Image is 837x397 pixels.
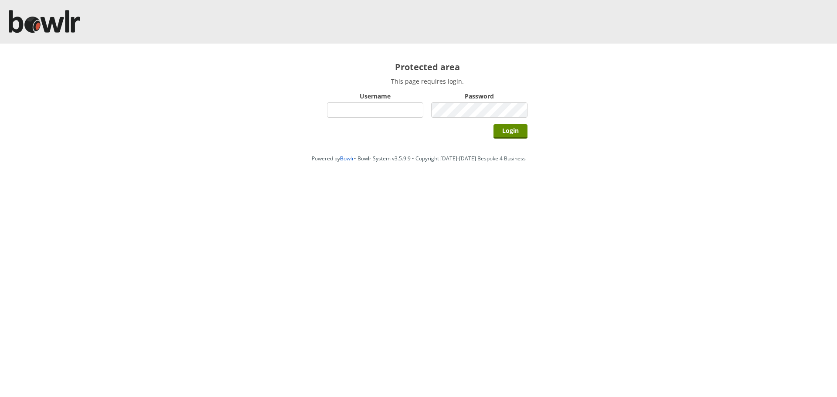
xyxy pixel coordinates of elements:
p: This page requires login. [327,77,527,85]
input: Login [493,124,527,139]
span: Powered by • Bowlr System v3.5.9.9 • Copyright [DATE]-[DATE] Bespoke 4 Business [312,155,526,162]
h2: Protected area [327,61,527,73]
a: Bowlr [340,155,354,162]
label: Username [327,92,423,100]
label: Password [431,92,527,100]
